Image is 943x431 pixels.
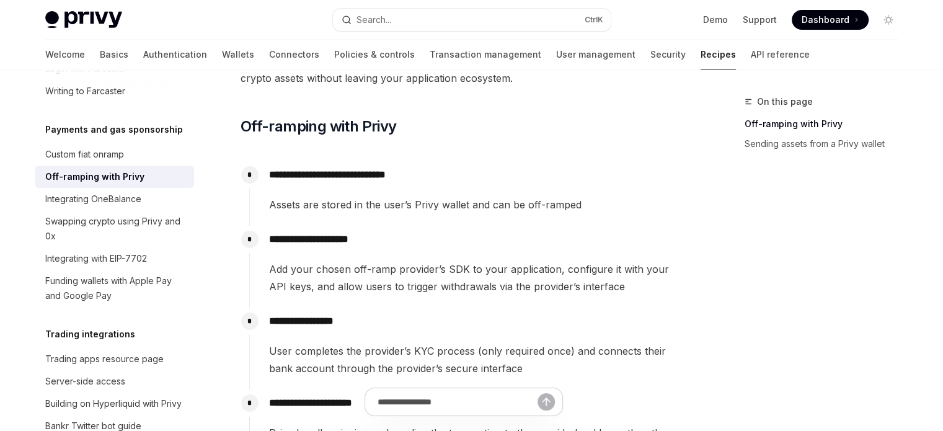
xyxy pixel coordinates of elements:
[269,196,687,213] span: Assets are stored in the user’s Privy wallet and can be off-ramped
[556,40,635,69] a: User management
[35,270,194,307] a: Funding wallets with Apple Pay and Google Pay
[45,169,144,184] div: Off-ramping with Privy
[703,14,728,26] a: Demo
[269,342,687,377] span: User completes the provider’s KYC process (only required once) and connects their bank account th...
[751,40,810,69] a: API reference
[35,370,194,393] a: Server-side access
[45,273,187,303] div: Funding wallets with Apple Pay and Google Pay
[334,40,415,69] a: Policies & controls
[35,80,194,102] a: Writing to Farcaster
[222,40,254,69] a: Wallets
[45,122,183,137] h5: Payments and gas sponsorship
[430,40,541,69] a: Transaction management
[802,14,849,26] span: Dashboard
[45,251,147,266] div: Integrating with EIP-7702
[743,14,777,26] a: Support
[650,40,686,69] a: Security
[100,40,128,69] a: Basics
[45,327,135,342] h5: Trading integrations
[35,210,194,247] a: Swapping crypto using Privy and 0x
[792,10,869,30] a: Dashboard
[585,15,603,25] span: Ctrl K
[45,352,164,367] div: Trading apps resource page
[538,393,555,411] button: Send message
[45,11,122,29] img: light logo
[701,40,736,69] a: Recipes
[745,134,908,154] a: Sending assets from a Privy wallet
[879,10,898,30] button: Toggle dark mode
[356,12,391,27] div: Search...
[35,393,194,415] a: Building on Hyperliquid with Privy
[45,192,141,207] div: Integrating OneBalance
[45,396,182,411] div: Building on Hyperliquid with Privy
[35,166,194,188] a: Off-ramping with Privy
[35,247,194,270] a: Integrating with EIP-7702
[269,260,687,295] span: Add your chosen off-ramp provider’s SDK to your application, configure it with your API keys, and...
[757,94,813,109] span: On this page
[45,40,85,69] a: Welcome
[333,9,611,31] button: Open search
[35,188,194,210] a: Integrating OneBalance
[45,374,125,389] div: Server-side access
[241,117,397,136] span: Off-ramping with Privy
[35,143,194,166] a: Custom fiat onramp
[45,147,124,162] div: Custom fiat onramp
[45,214,187,244] div: Swapping crypto using Privy and 0x
[745,114,908,134] a: Off-ramping with Privy
[269,40,319,69] a: Connectors
[241,52,688,87] span: These integrations create a seamless user experience, allowing your users to cash out their crypt...
[45,84,125,99] div: Writing to Farcaster
[35,348,194,370] a: Trading apps resource page
[143,40,207,69] a: Authentication
[378,388,538,415] input: Ask a question...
